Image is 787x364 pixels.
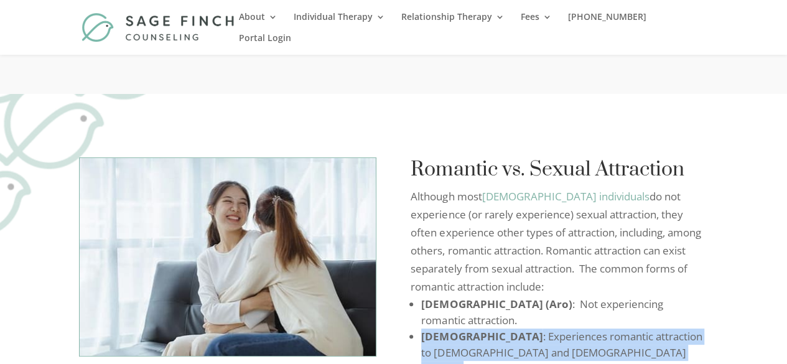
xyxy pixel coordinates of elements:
[239,12,277,34] a: About
[81,12,237,42] img: Sage Finch Counseling | LGBTQ+ Therapy in Plano
[294,12,385,34] a: Individual Therapy
[521,12,552,34] a: Fees
[421,329,543,343] strong: [DEMOGRAPHIC_DATA]
[239,34,291,55] a: Portal Login
[568,12,646,34] a: [PHONE_NUMBER]
[80,158,376,355] img: relationship-counseling
[421,296,708,329] li: : Not experiencing romantic attraction.
[411,157,708,188] h2: Romantic vs. Sexual Attraction
[482,189,649,203] a: [DEMOGRAPHIC_DATA] individuals
[401,12,505,34] a: Relationship Therapy
[421,297,572,311] strong: [DEMOGRAPHIC_DATA] (Aro)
